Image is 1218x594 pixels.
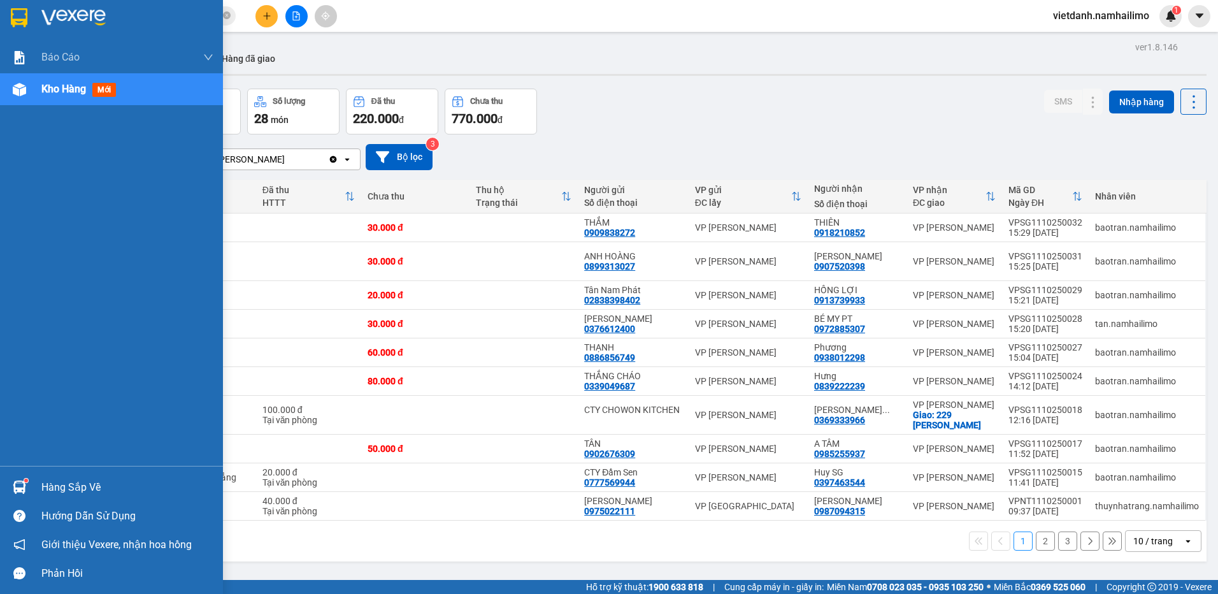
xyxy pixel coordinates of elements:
span: plus [262,11,271,20]
input: Selected VP Phan Thiết. [286,153,287,166]
div: Ng T Hà [584,496,682,506]
div: Trạng thái [476,198,561,208]
div: 0975022111 [584,506,635,516]
strong: 1900 633 818 [648,582,703,592]
div: 0902676309 [584,449,635,459]
div: baotran.namhailimo [1095,410,1199,420]
div: Đã thu [262,185,345,195]
div: Trần Thiện Trung [814,496,900,506]
div: HỒNG LỘC [584,314,682,324]
div: baotran.namhailimo [1095,376,1199,386]
div: VPSG1110250018 [1008,405,1082,415]
button: Hàng đã giao [211,43,285,74]
div: VP [GEOGRAPHIC_DATA] [695,501,801,511]
div: Đã thu [371,97,395,106]
div: 20.000 đ [262,467,355,477]
div: VP [PERSON_NAME] [913,444,996,454]
button: Nhập hàng [1109,91,1174,113]
div: TRẦN THỊ ÁNH PHONG [814,405,900,415]
div: VP [PERSON_NAME] [695,410,801,420]
button: 3 [1058,532,1077,551]
button: plus [255,5,278,27]
div: 09:37 [DATE] [1008,506,1082,516]
div: 0376612400 [584,324,635,334]
span: | [713,580,715,594]
div: CTY Đầm Sen [584,467,682,477]
div: 60.000 đ [368,347,463,358]
div: VP [PERSON_NAME] [695,444,801,454]
span: CR : [10,83,29,97]
span: đ [399,115,404,125]
span: message [13,567,25,579]
div: ANH HOÀNG [584,251,682,261]
div: VP [PERSON_NAME] [695,290,801,300]
div: THẠNH [584,342,682,352]
button: 1 [1014,532,1033,551]
div: baotran.namhailimo [1095,256,1199,266]
div: 20.000 [10,82,115,98]
div: ĐC lấy [695,198,791,208]
div: Số điện thoại [814,199,900,209]
div: VP [PERSON_NAME] [695,347,801,358]
span: notification [13,539,25,551]
div: Giao: 229 Tôn Đức Thắng [913,410,996,430]
div: 0972885307 [814,324,865,334]
div: HỒNG LỢI [814,285,900,295]
span: question-circle [13,510,25,522]
span: close-circle [223,11,231,19]
div: 0839222239 [814,381,865,391]
div: 11:52 [DATE] [1008,449,1082,459]
div: Ngày ĐH [1008,198,1072,208]
div: VP [PERSON_NAME] [913,376,996,386]
div: VP [PERSON_NAME] [913,256,996,266]
div: baotran.namhailimo [1095,472,1199,482]
div: 80.000 đ [368,376,463,386]
div: 100.000 đ [262,405,355,415]
div: VP gửi [695,185,791,195]
div: 30.000 đ [368,256,463,266]
span: ⚪️ [987,584,991,590]
div: 0397463544 [814,477,865,488]
div: 0938012298 [814,352,865,363]
div: VP [PERSON_NAME] [913,347,996,358]
div: baotran.namhailimo [1095,222,1199,233]
div: 0899313027 [584,261,635,272]
button: Bộ lọc [366,144,433,170]
sup: 1 [24,479,28,482]
div: Hướng dẫn sử dụng [41,507,213,526]
strong: 0708 023 035 - 0935 103 250 [867,582,984,592]
button: caret-down [1188,5,1210,27]
div: 15:25 [DATE] [1008,261,1082,272]
th: Toggle SortBy [256,180,361,214]
div: 0918210852 [814,228,865,238]
div: 0913739933 [814,295,865,305]
div: VP [PERSON_NAME] [913,290,996,300]
div: TÂN [584,438,682,449]
div: VP [PERSON_NAME] [695,256,801,266]
div: VP [PERSON_NAME] [913,222,996,233]
div: VPSG1110250027 [1008,342,1082,352]
div: VP [PERSON_NAME] [913,319,996,329]
div: Huy SG [814,467,900,477]
div: Chưa thu [470,97,503,106]
img: warehouse-icon [13,83,26,96]
div: VPSG1110250028 [1008,314,1082,324]
div: 14:12 [DATE] [1008,381,1082,391]
div: 15:21 [DATE] [1008,295,1082,305]
div: 30.000 đ [368,319,463,329]
div: GP dental [122,41,224,57]
button: Số lượng28món [247,89,340,134]
div: THẮM [584,217,682,228]
div: ĐC giao [913,198,985,208]
div: VP [PERSON_NAME] [913,501,996,511]
span: Giới thiệu Vexere, nhận hoa hồng [41,537,192,553]
span: file-add [292,11,301,20]
div: 0339049687 [584,381,635,391]
img: solution-icon [13,51,26,64]
strong: 0369 525 060 [1031,582,1085,592]
th: Toggle SortBy [1002,180,1089,214]
div: Mã GD [1008,185,1072,195]
span: close-circle [223,10,231,22]
div: 0935688481 [11,57,113,75]
div: 50.000 đ [368,444,463,454]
